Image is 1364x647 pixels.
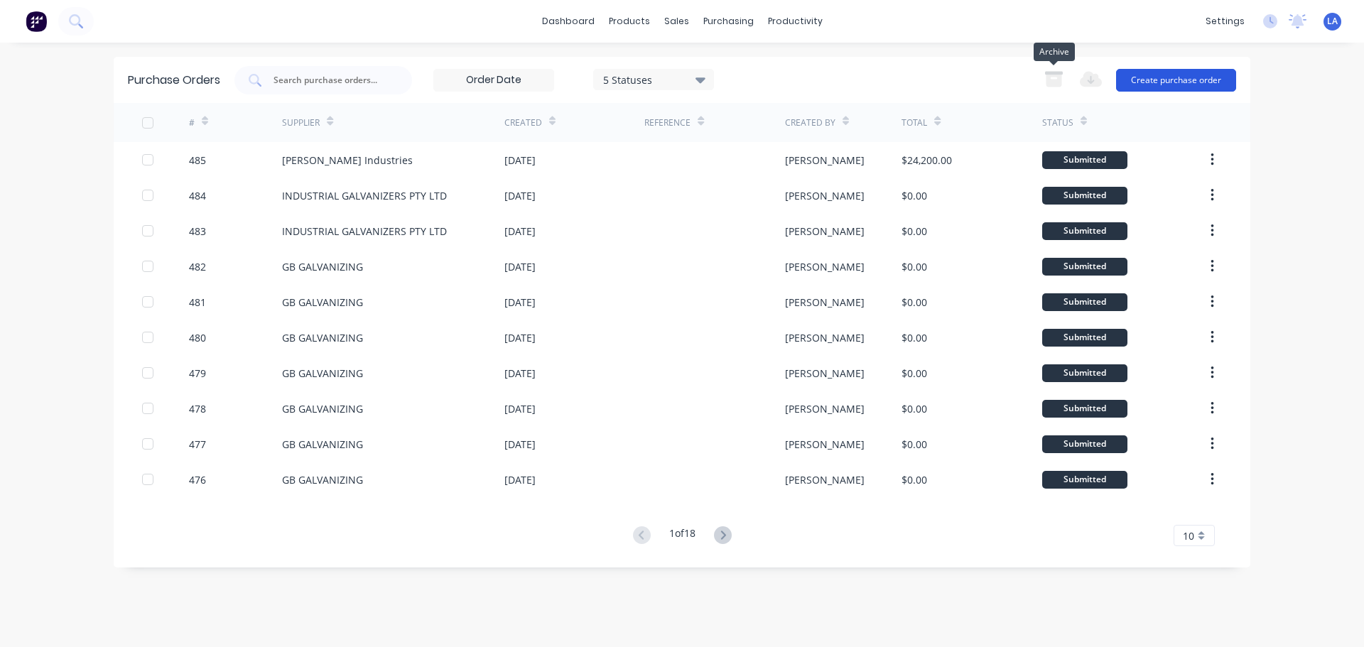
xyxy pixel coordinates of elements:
div: $0.00 [902,295,927,310]
div: [PERSON_NAME] [785,366,865,381]
div: 478 [189,401,206,416]
div: $0.00 [902,330,927,345]
input: Order Date [434,70,553,91]
div: Submitted [1042,400,1127,418]
div: $0.00 [902,259,927,274]
div: [DATE] [504,366,536,381]
div: Status [1042,116,1073,129]
div: Submitted [1042,258,1127,276]
div: INDUSTRIAL GALVANIZERS PTY LTD [282,188,447,203]
div: $0.00 [902,366,927,381]
div: 5 Statuses [603,72,705,87]
div: $24,200.00 [902,153,952,168]
div: [DATE] [504,330,536,345]
div: purchasing [696,11,761,32]
div: sales [657,11,696,32]
div: Submitted [1042,151,1127,169]
div: [PERSON_NAME] [785,472,865,487]
div: [PERSON_NAME] [785,295,865,310]
div: 485 [189,153,206,168]
div: 482 [189,259,206,274]
div: 477 [189,437,206,452]
div: 479 [189,366,206,381]
div: Submitted [1042,435,1127,453]
a: dashboard [535,11,602,32]
div: Supplier [282,116,320,129]
div: GB GALVANIZING [282,259,363,274]
span: 10 [1183,528,1194,543]
div: Total [902,116,927,129]
div: [PERSON_NAME] [785,224,865,239]
div: [PERSON_NAME] [785,401,865,416]
img: Factory [26,11,47,32]
div: [PERSON_NAME] Industries [282,153,413,168]
div: GB GALVANIZING [282,401,363,416]
div: Created By [785,116,835,129]
div: $0.00 [902,401,927,416]
div: [DATE] [504,401,536,416]
div: GB GALVANIZING [282,472,363,487]
div: [PERSON_NAME] [785,330,865,345]
div: 484 [189,188,206,203]
div: [PERSON_NAME] [785,188,865,203]
div: GB GALVANIZING [282,330,363,345]
div: Reference [644,116,691,129]
div: $0.00 [902,188,927,203]
div: $0.00 [902,437,927,452]
button: Create purchase order [1116,69,1236,92]
div: Created [504,116,542,129]
div: [DATE] [504,259,536,274]
div: [DATE] [504,437,536,452]
div: settings [1198,11,1252,32]
div: $0.00 [902,224,927,239]
div: 480 [189,330,206,345]
div: products [602,11,657,32]
div: Submitted [1042,364,1127,382]
div: [PERSON_NAME] [785,437,865,452]
div: $0.00 [902,472,927,487]
div: 481 [189,295,206,310]
input: Search purchase orders... [272,73,390,87]
div: GB GALVANIZING [282,366,363,381]
div: [PERSON_NAME] [785,153,865,168]
div: INDUSTRIAL GALVANIZERS PTY LTD [282,224,447,239]
div: [DATE] [504,295,536,310]
div: [DATE] [504,224,536,239]
div: 483 [189,224,206,239]
div: Submitted [1042,222,1127,240]
div: Submitted [1042,187,1127,205]
div: productivity [761,11,830,32]
div: [DATE] [504,472,536,487]
span: LA [1327,15,1338,28]
div: [DATE] [504,153,536,168]
div: # [189,116,195,129]
div: [DATE] [504,188,536,203]
div: Archive [1034,43,1075,61]
div: [PERSON_NAME] [785,259,865,274]
div: 1 of 18 [669,526,695,546]
div: Submitted [1042,293,1127,311]
div: 476 [189,472,206,487]
div: Submitted [1042,471,1127,489]
div: Submitted [1042,329,1127,347]
div: Purchase Orders [128,72,220,89]
div: GB GALVANIZING [282,437,363,452]
div: GB GALVANIZING [282,295,363,310]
